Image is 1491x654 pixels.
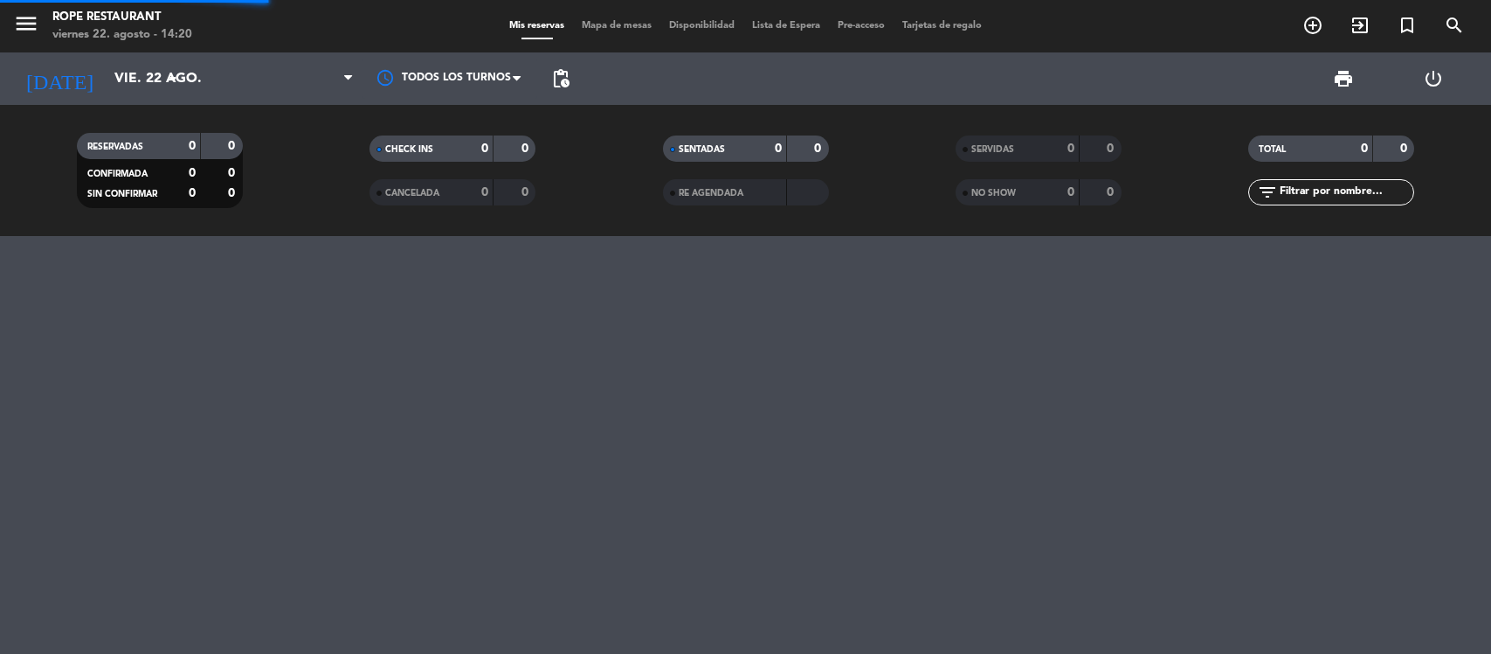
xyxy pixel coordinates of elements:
[775,143,782,155] strong: 0
[1302,15,1323,36] i: add_circle_outline
[189,187,196,199] strong: 0
[1107,143,1117,155] strong: 0
[385,145,433,154] span: CHECK INS
[971,145,1014,154] span: SERVIDAS
[1388,52,1478,105] div: LOG OUT
[52,9,192,26] div: Rope restaurant
[1400,143,1411,155] strong: 0
[162,68,183,89] i: arrow_drop_down
[1333,68,1354,89] span: print
[1349,15,1370,36] i: exit_to_app
[189,167,196,179] strong: 0
[521,143,532,155] strong: 0
[829,21,894,31] span: Pre-acceso
[1423,68,1444,89] i: power_settings_new
[1444,15,1465,36] i: search
[13,59,106,98] i: [DATE]
[971,189,1016,198] span: NO SHOW
[1107,186,1117,198] strong: 0
[1067,143,1074,155] strong: 0
[1067,186,1074,198] strong: 0
[1257,182,1278,203] i: filter_list
[13,10,39,43] button: menu
[385,189,439,198] span: CANCELADA
[228,140,238,152] strong: 0
[679,145,725,154] span: SENTADAS
[52,26,192,44] div: viernes 22. agosto - 14:20
[894,21,991,31] span: Tarjetas de regalo
[1278,183,1413,202] input: Filtrar por nombre...
[87,190,157,198] span: SIN CONFIRMAR
[814,143,825,155] strong: 0
[550,68,571,89] span: pending_actions
[743,21,829,31] span: Lista de Espera
[679,189,743,198] span: RE AGENDADA
[1397,15,1418,36] i: turned_in_not
[228,187,238,199] strong: 0
[500,21,573,31] span: Mis reservas
[1361,143,1368,155] strong: 0
[481,186,488,198] strong: 0
[660,21,743,31] span: Disponibilidad
[189,140,196,152] strong: 0
[13,10,39,37] i: menu
[521,186,532,198] strong: 0
[228,167,238,179] strong: 0
[87,143,143,151] span: RESERVADAS
[573,21,660,31] span: Mapa de mesas
[1259,145,1286,154] span: TOTAL
[87,170,148,178] span: CONFIRMADA
[481,143,488,155] strong: 0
